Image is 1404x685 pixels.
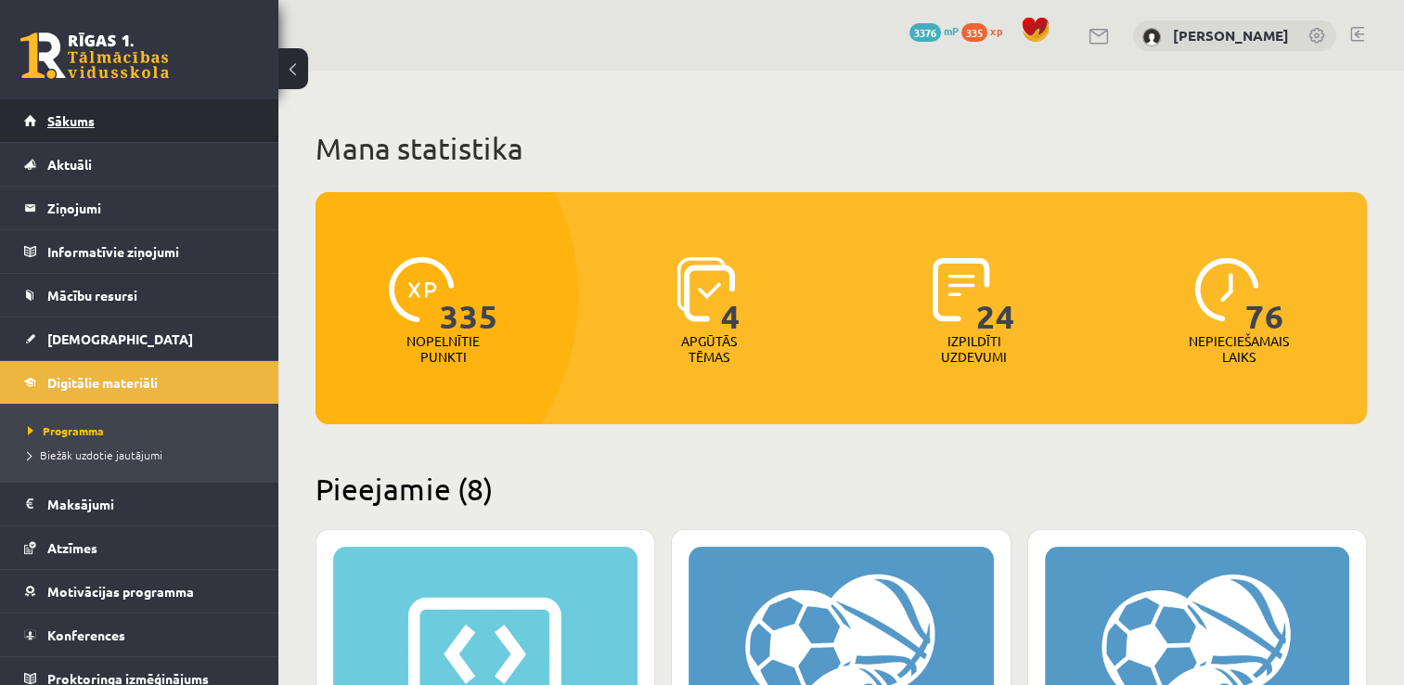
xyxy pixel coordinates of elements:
p: Apgūtās tēmas [673,333,745,365]
a: Ziņojumi [24,187,255,229]
a: Programma [28,422,260,439]
a: [PERSON_NAME] [1173,26,1289,45]
h2: Pieejamie (8) [316,471,1367,507]
span: Digitālie materiāli [47,374,158,391]
img: icon-clock-7be60019b62300814b6bd22b8e044499b485619524d84068768e800edab66f18.svg [1194,257,1259,322]
span: 335 [440,257,498,333]
span: xp [990,23,1002,38]
a: Digitālie materiāli [24,361,255,404]
span: Programma [28,423,104,438]
a: Mācību resursi [24,274,255,317]
a: 3376 mP [909,23,959,38]
p: Izpildīti uzdevumi [937,333,1010,365]
span: Aktuāli [47,156,92,173]
img: icon-xp-0682a9bc20223a9ccc6f5883a126b849a74cddfe5390d2b41b4391c66f2066e7.svg [389,257,454,322]
legend: Ziņojumi [47,187,255,229]
a: Maksājumi [24,483,255,525]
span: Mācību resursi [47,287,137,304]
span: 24 [976,257,1015,333]
span: 335 [961,23,987,42]
legend: Informatīvie ziņojumi [47,230,255,273]
p: Nopelnītie punkti [406,333,480,365]
span: 4 [721,257,741,333]
img: Paula Svilāne [1142,28,1161,46]
span: Motivācijas programma [47,583,194,600]
a: Konferences [24,614,255,656]
legend: Maksājumi [47,483,255,525]
a: 335 xp [961,23,1011,38]
span: Atzīmes [47,539,97,556]
h1: Mana statistika [316,130,1367,167]
span: 3376 [909,23,941,42]
img: icon-completed-tasks-ad58ae20a441b2904462921112bc710f1caf180af7a3daa7317a5a94f2d26646.svg [933,257,990,322]
img: icon-learned-topics-4a711ccc23c960034f471b6e78daf4a3bad4a20eaf4de84257b87e66633f6470.svg [676,257,735,322]
a: Informatīvie ziņojumi [24,230,255,273]
span: Konferences [47,627,125,643]
span: 76 [1245,257,1284,333]
span: Biežāk uzdotie jautājumi [28,447,162,462]
span: [DEMOGRAPHIC_DATA] [47,330,193,347]
a: [DEMOGRAPHIC_DATA] [24,317,255,360]
a: Rīgas 1. Tālmācības vidusskola [20,32,169,79]
p: Nepieciešamais laiks [1189,333,1289,365]
span: Sākums [47,112,95,129]
span: mP [944,23,959,38]
a: Atzīmes [24,526,255,569]
a: Sākums [24,99,255,142]
a: Motivācijas programma [24,570,255,613]
a: Biežāk uzdotie jautājumi [28,446,260,463]
a: Aktuāli [24,143,255,186]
